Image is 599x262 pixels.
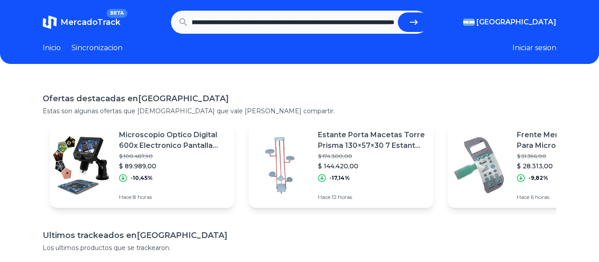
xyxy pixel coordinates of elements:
p: Microscopio Optico Digital 600x Electronico Pantalla Led [119,130,227,151]
a: Inicio [43,43,61,53]
img: Featured image [249,134,311,196]
button: [GEOGRAPHIC_DATA] [463,17,556,28]
img: Argentina [463,19,475,26]
p: $ 144.420,00 [318,162,426,171]
p: Estas son algunas ofertas que [DEMOGRAPHIC_DATA] que vale [PERSON_NAME] compartir. [43,107,556,115]
a: Featured imageMicroscopio Optico Digital 600x Electronico Pantalla Led$ 100.487,90$ 89.989,00-10,... [50,123,234,208]
span: MercadoTrack [60,17,120,27]
h1: Ofertas destacadas en [GEOGRAPHIC_DATA] [43,92,556,105]
p: -10,45% [131,175,153,182]
a: MercadoTrackBETA [43,15,120,29]
p: $ 89.989,00 [119,162,227,171]
p: Estante Porta Macetas Torre Prisma 130×57×30 7 Estant [PERSON_NAME] [318,130,426,151]
h1: Ultimos trackeados en [GEOGRAPHIC_DATA] [43,229,556,242]
p: -17,14% [329,175,350,182]
img: Featured image [50,134,112,196]
img: Featured image [448,134,510,196]
p: $ 174.300,00 [318,153,426,160]
p: $ 100.487,90 [119,153,227,160]
p: Hace 8 horas [119,194,227,201]
a: Featured imageEstante Porta Macetas Torre Prisma 130×57×30 7 Estant [PERSON_NAME]$ 174.300,00$ 14... [249,123,433,208]
span: BETA [107,9,127,18]
button: Iniciar sesion [512,43,556,53]
span: [GEOGRAPHIC_DATA] [476,17,556,28]
p: -9,82% [528,175,548,182]
p: Hace 12 horas [318,194,426,201]
p: Los ultimos productos que se trackearon. [43,243,556,252]
img: MercadoTrack [43,15,57,29]
a: Sincronizacion [71,43,123,53]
